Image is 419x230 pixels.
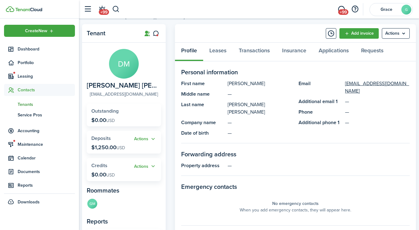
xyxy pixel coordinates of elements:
[299,119,342,126] panel-main-title: Additional phone 1
[4,110,75,120] a: Service Pros
[4,25,75,37] button: Open menu
[335,2,347,17] a: Messaging
[181,101,225,116] panel-main-title: Last name
[276,43,312,61] a: Insurance
[181,182,410,191] panel-main-section-title: Emergency contacts
[181,129,225,137] panel-main-title: Date of birth
[326,28,336,39] button: Timeline
[18,155,75,161] span: Calendar
[181,150,410,159] panel-main-section-title: Forwarding address
[181,119,225,126] panel-main-title: Company name
[96,2,108,17] a: Notifications
[18,168,75,175] span: Documents
[228,90,292,98] panel-main-description: —
[116,145,125,151] span: USD
[181,67,410,77] panel-main-section-title: Personal information
[240,207,351,213] panel-main-placeholder-description: When you add emergency contacts, they will appear here.
[87,186,161,195] panel-main-subtitle: Roommates
[4,179,75,191] a: Reports
[203,43,233,61] a: Leases
[112,4,120,15] button: Search
[299,98,342,105] panel-main-title: Additional email 1
[91,171,115,178] p: $0.00
[91,135,111,142] span: Deposits
[6,6,14,12] img: TenantCloud
[4,99,75,110] a: Tenants
[350,4,360,15] button: Open resource center
[15,8,42,11] img: TenantCloud
[228,101,292,116] panel-main-description: [PERSON_NAME] [PERSON_NAME]
[18,182,75,189] span: Reports
[339,28,379,39] a: Add invoice
[87,199,97,209] avatar-text: GM
[91,144,125,150] p: $1,250.00
[134,136,156,143] button: Actions
[374,7,399,12] span: Grace
[18,128,75,134] span: Accounting
[87,30,136,37] panel-main-title: Tenant
[18,46,75,52] span: Dashboard
[134,136,156,143] button: Open menu
[106,117,115,124] span: USD
[18,59,75,66] span: Portfolio
[18,87,75,93] span: Contacts
[299,80,342,95] panel-main-title: Email
[18,101,75,108] span: Tenants
[18,199,40,205] span: Downloads
[87,82,158,89] span: Duarte Mendes Blanco
[228,129,292,137] panel-main-description: —
[299,108,342,116] panel-main-title: Phone
[99,9,109,15] span: +99
[401,5,411,15] avatar-text: G
[106,172,115,178] span: USD
[18,73,75,80] span: Leasing
[272,200,319,207] panel-main-placeholder-title: No emergency contacts
[87,217,161,226] panel-main-subtitle: Reports
[228,80,292,87] panel-main-description: [PERSON_NAME]
[18,141,75,148] span: Maintenance
[345,80,410,95] a: [EMAIL_ADDRESS][DOMAIN_NAME]
[233,43,276,61] a: Transactions
[382,28,410,39] menu-btn: Actions
[355,43,390,61] a: Requests
[4,43,75,55] a: Dashboard
[87,198,98,210] a: GM
[312,43,355,61] a: Applications
[382,28,410,39] button: Open menu
[228,119,292,126] panel-main-description: —
[25,29,47,33] span: Create New
[181,162,225,169] panel-main-title: Property address
[134,163,156,170] button: Actions
[91,107,119,115] span: Outstanding
[134,163,156,170] button: Open menu
[91,162,107,169] span: Credits
[228,162,410,169] panel-main-description: —
[82,3,94,15] button: Open sidebar
[338,9,348,15] span: +99
[91,117,115,123] p: $0.00
[181,90,225,98] panel-main-title: Middle name
[181,80,225,87] panel-main-title: First name
[90,91,158,98] a: [EMAIL_ADDRESS][DOMAIN_NAME]
[18,112,75,118] span: Service Pros
[109,49,139,79] avatar-text: DM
